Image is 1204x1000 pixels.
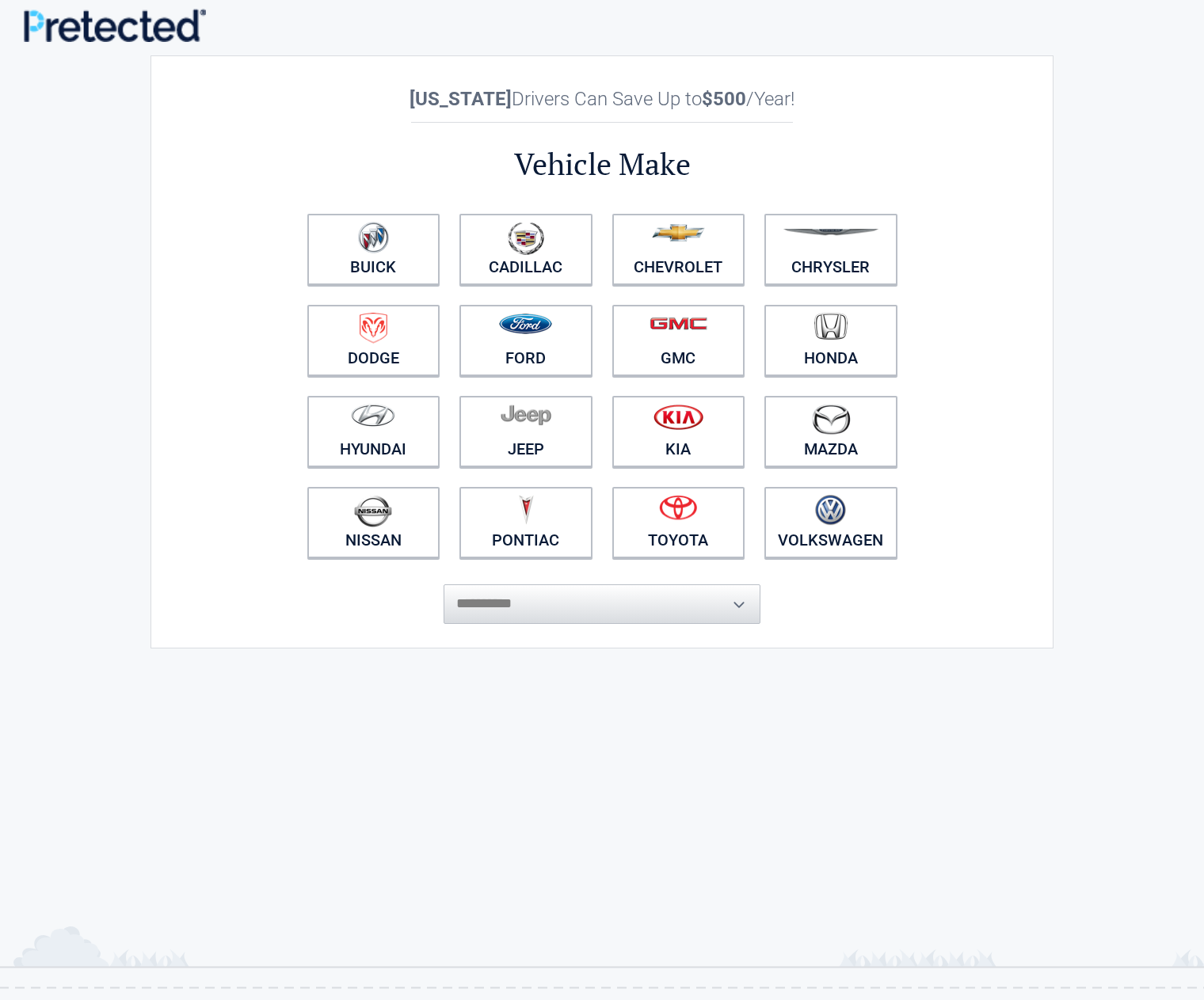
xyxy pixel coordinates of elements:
[360,313,387,344] img: dodge
[307,214,440,285] a: Buick
[815,495,846,526] img: volkswagen
[499,314,552,334] img: ford
[459,396,592,467] a: Jeep
[659,495,697,520] img: toyota
[811,404,851,435] img: mazda
[612,214,745,285] a: Chevrolet
[612,487,745,558] a: Toyota
[297,144,907,184] h2: Vehicle Make
[814,313,848,340] img: honda
[518,495,534,525] img: pontiac
[764,396,897,467] a: Mazda
[650,317,707,330] img: gmc
[459,487,592,558] a: Pontiac
[612,305,745,376] a: GMC
[307,396,440,467] a: Hyundai
[351,404,395,427] img: hyundai
[24,9,206,42] img: Main Logo
[410,88,512,110] b: [US_STATE]
[459,214,592,285] a: Cadillac
[307,305,440,376] a: Dodge
[764,487,897,558] a: Volkswagen
[612,396,745,467] a: Kia
[358,222,389,253] img: buick
[702,88,746,110] b: $500
[307,487,440,558] a: Nissan
[764,214,897,285] a: Chrysler
[501,404,551,426] img: jeep
[653,404,703,430] img: kia
[354,495,392,527] img: nissan
[764,305,897,376] a: Honda
[297,88,907,110] h2: Drivers Can Save Up to /Year
[508,222,544,255] img: cadillac
[783,229,879,236] img: chrysler
[652,224,705,241] img: chevrolet
[459,305,592,376] a: Ford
